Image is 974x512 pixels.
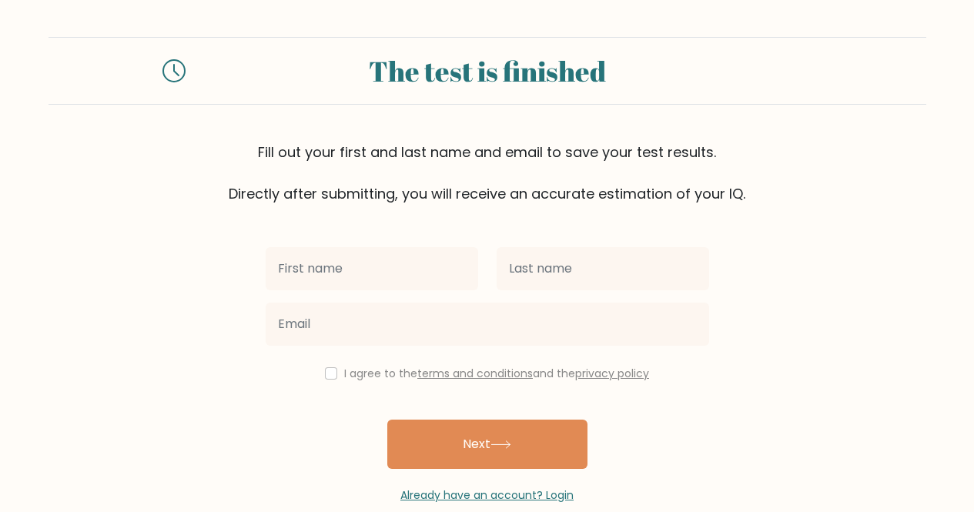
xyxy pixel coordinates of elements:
a: Already have an account? Login [400,487,574,503]
label: I agree to the and the [344,366,649,381]
button: Next [387,420,587,469]
div: The test is finished [204,50,771,92]
a: privacy policy [575,366,649,381]
input: Email [266,303,709,346]
div: Fill out your first and last name and email to save your test results. Directly after submitting,... [49,142,926,204]
input: First name [266,247,478,290]
input: Last name [497,247,709,290]
a: terms and conditions [417,366,533,381]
